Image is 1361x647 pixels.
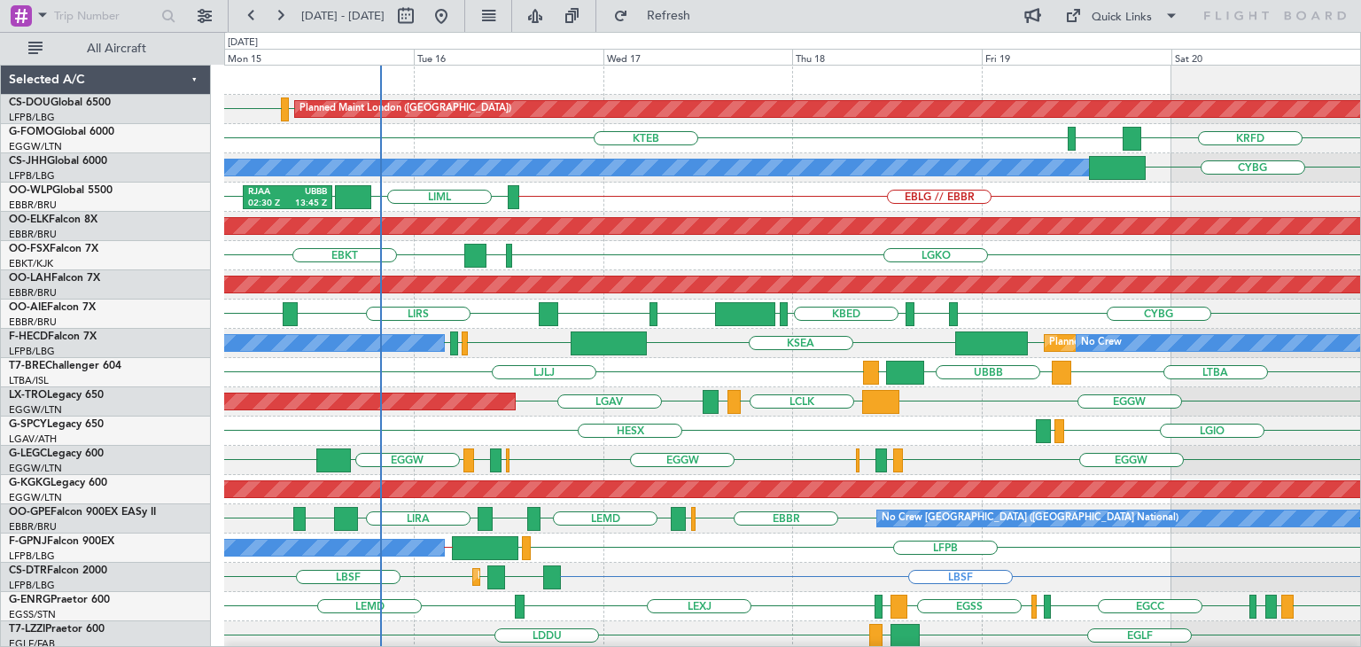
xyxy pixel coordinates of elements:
button: Quick Links [1056,2,1187,30]
span: T7-BRE [9,361,45,371]
span: OO-FSX [9,244,50,254]
a: OO-FSXFalcon 7X [9,244,98,254]
div: No Crew [GEOGRAPHIC_DATA] ([GEOGRAPHIC_DATA] National) [882,505,1178,532]
div: Sat 20 [1171,49,1361,65]
div: [DATE] [228,35,258,51]
a: G-LEGCLegacy 600 [9,448,104,459]
span: [DATE] - [DATE] [301,8,385,24]
a: LFPB/LBG [9,169,55,183]
span: CS-JHH [9,156,47,167]
a: EBBR/BRU [9,228,57,241]
a: EGGW/LTN [9,491,62,504]
span: OO-AIE [9,302,47,313]
span: All Aircraft [46,43,187,55]
a: LFPB/LBG [9,579,55,592]
div: Tue 16 [414,49,603,65]
span: OO-LAH [9,273,51,284]
a: CS-JHHGlobal 6000 [9,156,107,167]
a: EGGW/LTN [9,403,62,417]
a: OO-WLPGlobal 5500 [9,185,113,196]
button: All Aircraft [19,35,192,63]
span: F-HECD [9,331,48,342]
a: EBBR/BRU [9,199,57,212]
a: OO-ELKFalcon 8X [9,214,97,225]
a: T7-LZZIPraetor 600 [9,624,105,635]
a: LTBA/ISL [9,374,49,387]
a: OO-GPEFalcon 900EX EASy II [9,507,156,518]
span: OO-WLP [9,185,52,196]
div: Fri 19 [982,49,1171,65]
span: Refresh [632,10,706,22]
a: T7-BREChallenger 604 [9,361,121,371]
a: EGSS/STN [9,608,56,621]
a: G-ENRGPraetor 600 [9,595,110,605]
a: G-FOMOGlobal 6000 [9,127,114,137]
a: LX-TROLegacy 650 [9,390,104,401]
div: 02:30 Z [248,198,287,210]
a: F-HECDFalcon 7X [9,331,97,342]
a: G-SPCYLegacy 650 [9,419,104,430]
a: EGGW/LTN [9,462,62,475]
a: EBBR/BRU [9,520,57,534]
a: CS-DTRFalcon 2000 [9,565,107,576]
a: LFPB/LBG [9,550,55,563]
span: CS-DTR [9,565,47,576]
div: RJAA [248,186,287,199]
span: G-LEGC [9,448,47,459]
div: Planned Maint [GEOGRAPHIC_DATA] ([GEOGRAPHIC_DATA]) [1049,330,1328,356]
input: Trip Number [54,3,156,29]
div: UBBB [288,186,327,199]
div: Wed 17 [603,49,793,65]
div: Planned Maint Sofia [478,564,568,590]
span: G-ENRG [9,595,51,605]
span: G-FOMO [9,127,54,137]
a: G-KGKGLegacy 600 [9,478,107,488]
div: Mon 15 [224,49,414,65]
span: OO-ELK [9,214,49,225]
span: LX-TRO [9,390,47,401]
div: No Crew [1081,330,1122,356]
div: 13:45 Z [288,198,327,210]
a: OO-AIEFalcon 7X [9,302,96,313]
a: LFPB/LBG [9,345,55,358]
button: Refresh [605,2,712,30]
span: F-GPNJ [9,536,47,547]
div: Quick Links [1092,9,1152,27]
span: T7-LZZI [9,624,45,635]
a: F-GPNJFalcon 900EX [9,536,114,547]
a: EBBR/BRU [9,316,57,329]
a: EBBR/BRU [9,286,57,300]
span: G-SPCY [9,419,47,430]
div: Planned Maint London ([GEOGRAPHIC_DATA]) [299,96,511,122]
span: OO-GPE [9,507,51,518]
a: EGGW/LTN [9,140,62,153]
span: G-KGKG [9,478,51,488]
div: Thu 18 [792,49,982,65]
span: CS-DOU [9,97,51,108]
a: LGAV/ATH [9,433,57,446]
a: OO-LAHFalcon 7X [9,273,100,284]
a: CS-DOUGlobal 6500 [9,97,111,108]
a: EBKT/KJK [9,257,53,270]
a: LFPB/LBG [9,111,55,124]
